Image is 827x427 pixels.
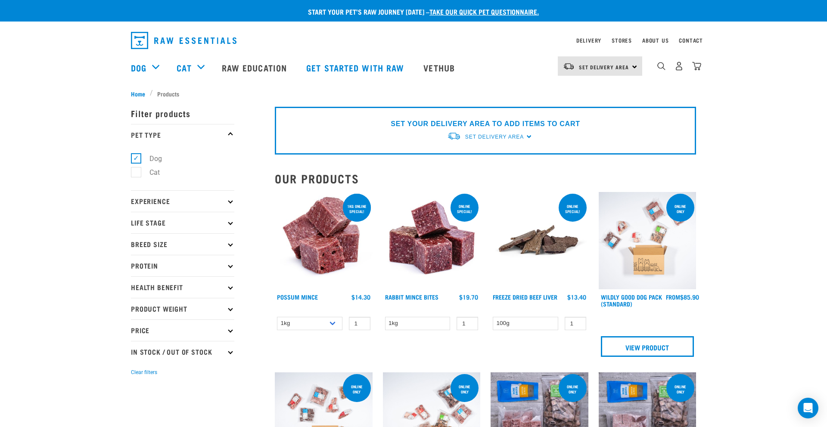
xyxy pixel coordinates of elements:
img: home-icon@2x.png [692,62,701,71]
input: 1 [457,317,478,330]
div: Open Intercom Messenger [798,398,818,418]
img: Raw Essentials Logo [131,32,236,49]
p: Filter products [131,102,234,124]
a: Contact [679,39,703,42]
a: Wildly Good Dog Pack (Standard) [601,295,662,305]
p: Protein [131,255,234,276]
a: View Product [601,336,694,357]
p: Health Benefit [131,276,234,298]
p: Price [131,319,234,341]
span: Set Delivery Area [465,134,524,140]
img: user.png [675,62,684,71]
div: $85.90 [666,294,699,300]
div: online only [666,380,694,398]
a: About Us [642,39,668,42]
img: Whole Minced Rabbit Cubes 01 [383,192,481,290]
div: Online Only [666,200,694,218]
h2: Our Products [275,172,696,185]
div: $14.30 [351,294,370,300]
input: 1 [565,317,586,330]
a: Raw Education [213,50,298,85]
p: In Stock / Out Of Stock [131,341,234,362]
div: online only [559,380,587,398]
a: Stores [612,39,632,42]
label: Cat [136,167,163,178]
p: Life Stage [131,212,234,233]
span: FROM [666,295,680,298]
a: Vethub [415,50,466,85]
p: SET YOUR DELIVERY AREA TO ADD ITEMS TO CART [391,119,580,129]
span: Home [131,89,145,98]
span: Set Delivery Area [579,65,629,68]
a: Home [131,89,150,98]
img: home-icon-1@2x.png [657,62,665,70]
img: Stack Of Freeze Dried Beef Liver For Pets [491,192,588,290]
div: Online Only [343,380,371,398]
div: $13.40 [567,294,586,300]
div: ONLINE SPECIAL! [451,200,479,218]
img: Dog 0 2sec [599,192,696,290]
a: Get started with Raw [298,50,415,85]
a: Cat [177,61,191,74]
a: Dog [131,61,146,74]
nav: dropdown navigation [124,28,703,53]
p: Breed Size [131,233,234,255]
a: Freeze Dried Beef Liver [493,295,557,298]
a: Rabbit Mince Bites [385,295,438,298]
nav: breadcrumbs [131,89,696,98]
button: Clear filters [131,368,157,376]
a: Delivery [576,39,601,42]
div: ONLINE SPECIAL! [559,200,587,218]
a: take our quick pet questionnaire. [429,9,539,13]
input: 1 [349,317,370,330]
p: Pet Type [131,124,234,145]
img: 1102 Possum Mince 01 [275,192,373,290]
img: van-moving.png [447,132,461,141]
label: Dog [136,153,165,164]
div: $19.70 [459,294,478,300]
div: Online Only [451,380,479,398]
a: Possum Mince [277,295,318,298]
img: van-moving.png [563,62,575,70]
div: 1kg online special! [343,200,371,218]
p: Experience [131,190,234,212]
p: Product Weight [131,298,234,319]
